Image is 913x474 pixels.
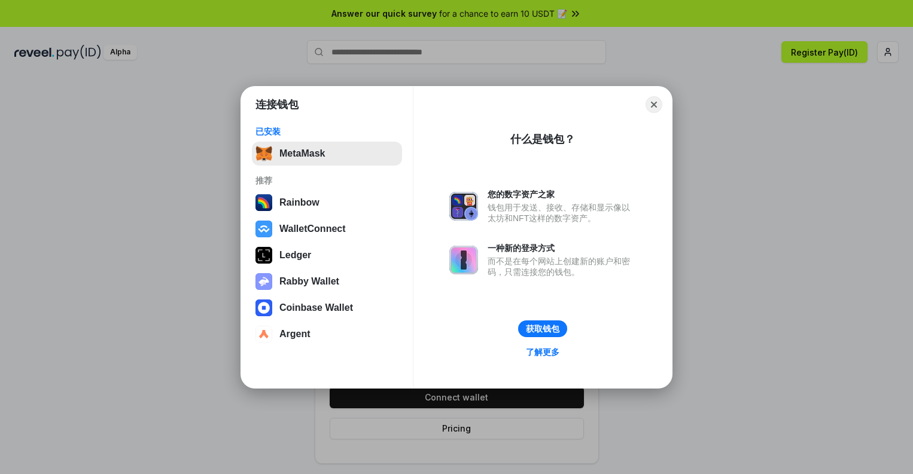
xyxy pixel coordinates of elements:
div: 什么是钱包？ [510,132,575,146]
button: Ledger [252,243,402,267]
div: Coinbase Wallet [279,302,353,313]
div: 您的数字资产之家 [488,189,636,200]
div: 而不是在每个网站上创建新的账户和密码，只需连接您的钱包。 [488,256,636,277]
div: MetaMask [279,148,325,159]
img: svg+xml,%3Csvg%20xmlns%3D%22http%3A%2F%2Fwww.w3.org%2F2000%2Fsvg%22%20fill%3D%22none%22%20viewBox... [449,246,478,274]
button: Rainbow [252,191,402,215]
div: 获取钱包 [526,323,559,334]
img: svg+xml,%3Csvg%20xmlns%3D%22http%3A%2F%2Fwww.w3.org%2F2000%2Fsvg%22%20fill%3D%22none%22%20viewBox... [449,192,478,221]
button: Argent [252,322,402,346]
img: svg+xml,%3Csvg%20width%3D%22120%22%20height%3D%22120%22%20viewBox%3D%220%200%20120%20120%22%20fil... [255,194,272,211]
button: MetaMask [252,142,402,166]
div: Rabby Wallet [279,276,339,287]
div: Ledger [279,250,311,261]
img: svg+xml,%3Csvg%20width%3D%2228%22%20height%3D%2228%22%20viewBox%3D%220%200%2028%2028%22%20fill%3D... [255,299,272,316]
div: 一种新的登录方式 [488,243,636,253]
div: 推荐 [255,175,398,186]
div: Rainbow [279,197,319,208]
div: 了解更多 [526,347,559,357]
div: WalletConnect [279,224,346,234]
h1: 连接钱包 [255,97,299,112]
button: Close [646,96,662,113]
img: svg+xml,%3Csvg%20fill%3D%22none%22%20height%3D%2233%22%20viewBox%3D%220%200%2035%2033%22%20width%... [255,145,272,162]
div: Argent [279,329,311,340]
img: svg+xml,%3Csvg%20width%3D%2228%22%20height%3D%2228%22%20viewBox%3D%220%200%2028%2028%22%20fill%3D... [255,221,272,237]
button: 获取钱包 [518,320,567,337]
button: WalletConnect [252,217,402,241]
a: 了解更多 [519,344,567,360]
div: 钱包用于发送、接收、存储和显示像以太坊和NFT这样的数字资产。 [488,202,636,224]
button: Coinbase Wallet [252,296,402,320]
div: 已安装 [255,126,398,137]
button: Rabby Wallet [252,270,402,293]
img: svg+xml,%3Csvg%20width%3D%2228%22%20height%3D%2228%22%20viewBox%3D%220%200%2028%2028%22%20fill%3D... [255,326,272,342]
img: svg+xml,%3Csvg%20xmlns%3D%22http%3A%2F%2Fwww.w3.org%2F2000%2Fsvg%22%20fill%3D%22none%22%20viewBox... [255,273,272,290]
img: svg+xml,%3Csvg%20xmlns%3D%22http%3A%2F%2Fwww.w3.org%2F2000%2Fsvg%22%20width%3D%2228%22%20height%3... [255,247,272,264]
